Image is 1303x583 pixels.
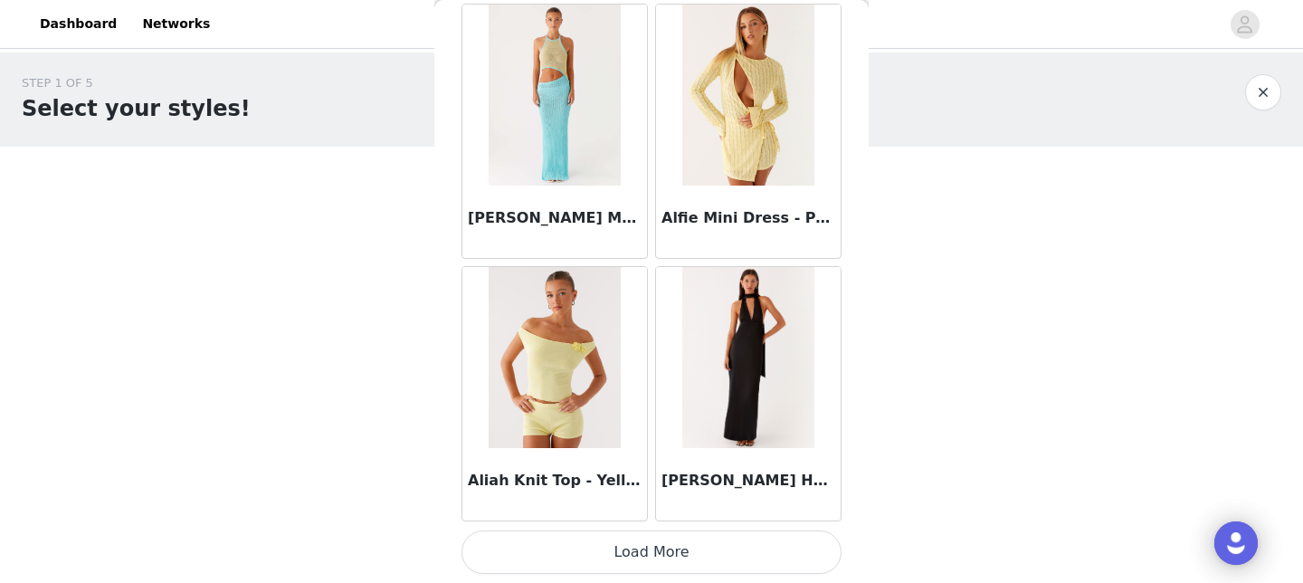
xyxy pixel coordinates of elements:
[29,4,128,44] a: Dashboard
[489,267,620,448] img: Aliah Knit Top - Yellow
[22,74,251,92] div: STEP 1 OF 5
[468,207,642,229] h3: [PERSON_NAME] Maxi Dress - Multi
[682,5,813,186] img: Alfie Mini Dress - Pastel Yellow
[1214,521,1258,565] div: Open Intercom Messenger
[489,5,620,186] img: Alexia Knit Maxi Dress - Multi
[461,530,842,574] button: Load More
[468,470,642,492] h3: Aliah Knit Top - Yellow
[1236,10,1253,39] div: avatar
[661,470,835,492] h3: [PERSON_NAME] Halter Maxi Dress - Black
[131,4,221,44] a: Networks
[22,92,251,125] h1: Select your styles!
[661,207,835,229] h3: Alfie Mini Dress - Pastel Yellow
[682,267,814,448] img: Alicia Satin Halter Maxi Dress - Black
